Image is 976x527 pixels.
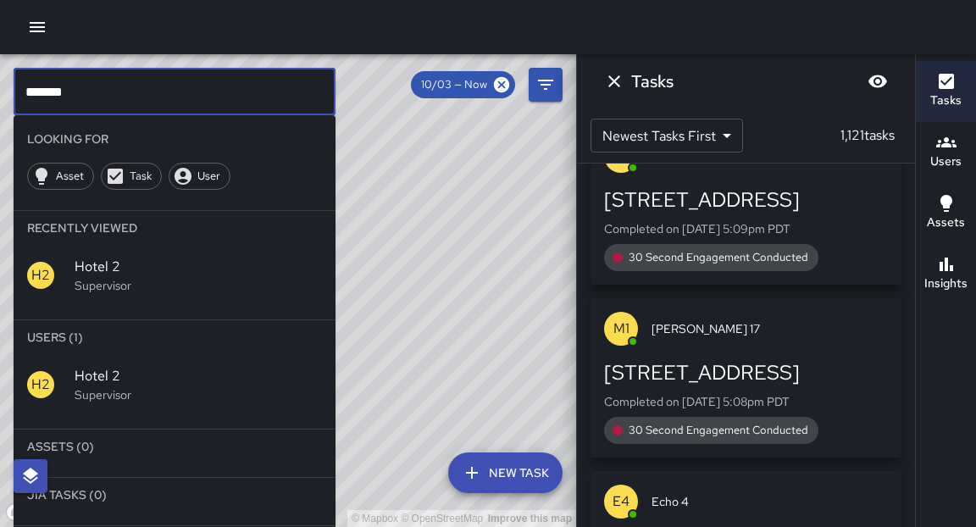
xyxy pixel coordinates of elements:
h6: Tasks [930,92,962,110]
span: 10/03 — Now [411,76,497,93]
p: M1 [613,319,629,339]
p: Supervisor [75,386,322,403]
button: New Task [448,452,563,493]
p: H2 [31,374,50,395]
button: Tasks [916,61,976,122]
button: Insights [916,244,976,305]
li: Recently Viewed [14,211,335,245]
div: H2Hotel 2Supervisor [14,245,335,306]
li: Assets (0) [14,430,335,463]
span: Echo 4 [652,493,888,510]
div: [STREET_ADDRESS] [604,359,888,386]
h6: Tasks [631,68,674,95]
button: M1[PERSON_NAME] 17[STREET_ADDRESS]Completed on [DATE] 5:08pm PDT30 Second Engagement Conducted [591,298,901,458]
div: 10/03 — Now [411,71,515,98]
span: Asset [47,168,93,185]
span: Hotel 2 [75,257,322,277]
span: User [188,168,230,185]
p: Completed on [DATE] 5:08pm PDT [604,393,888,410]
li: Looking For [14,122,335,156]
span: 30 Second Engagement Conducted [618,422,818,439]
span: Task [120,168,161,185]
p: H2 [31,265,50,286]
button: Filters [529,68,563,102]
div: [STREET_ADDRESS] [604,186,888,214]
h6: Users [930,153,962,171]
button: Blur [861,64,895,98]
li: Users (1) [14,320,335,354]
p: E4 [613,491,629,512]
li: Jia Tasks (0) [14,478,335,512]
p: 1,121 tasks [834,125,901,146]
h6: Assets [927,214,965,232]
p: Completed on [DATE] 5:09pm PDT [604,220,888,237]
button: Assets [916,183,976,244]
button: M1[PERSON_NAME] 17[STREET_ADDRESS]Completed on [DATE] 5:09pm PDT30 Second Engagement Conducted [591,125,901,285]
button: Users [916,122,976,183]
span: 30 Second Engagement Conducted [618,249,818,266]
button: Dismiss [597,64,631,98]
div: Newest Tasks First [591,119,743,153]
div: Task [101,163,162,190]
div: H2Hotel 2Supervisor [14,354,335,415]
span: [PERSON_NAME] 17 [652,320,888,337]
div: User [169,163,230,190]
span: Hotel 2 [75,366,322,386]
h6: Insights [924,275,968,293]
div: Asset [27,163,94,190]
p: Supervisor [75,277,322,294]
